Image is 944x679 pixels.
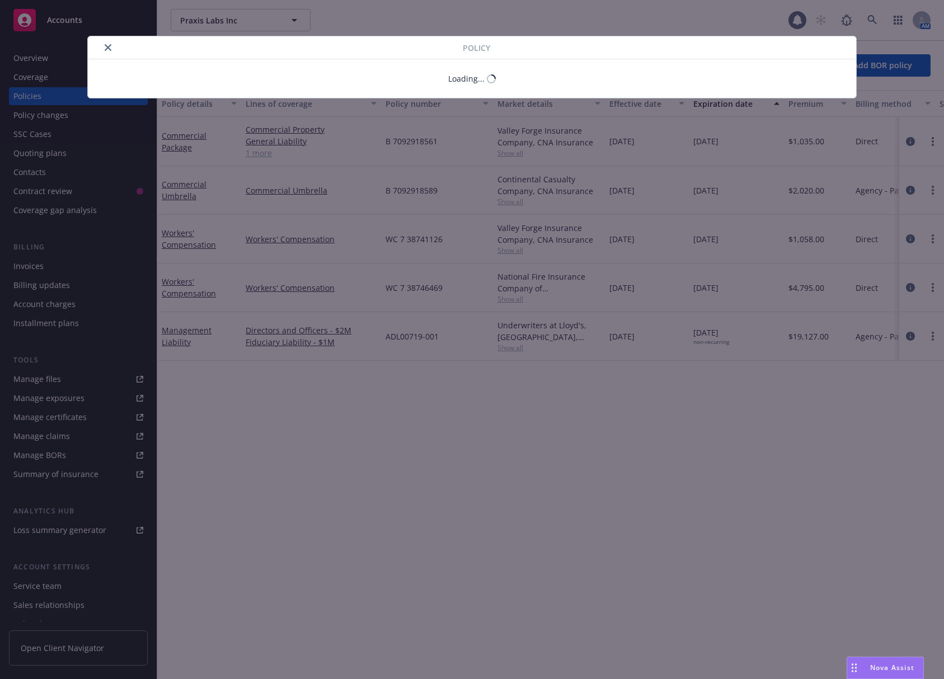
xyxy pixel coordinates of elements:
div: Drag to move [847,657,861,678]
button: close [101,41,115,54]
span: Policy [463,42,490,54]
div: Loading... [448,73,485,84]
span: Nova Assist [870,663,914,672]
button: Nova Assist [847,657,924,679]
